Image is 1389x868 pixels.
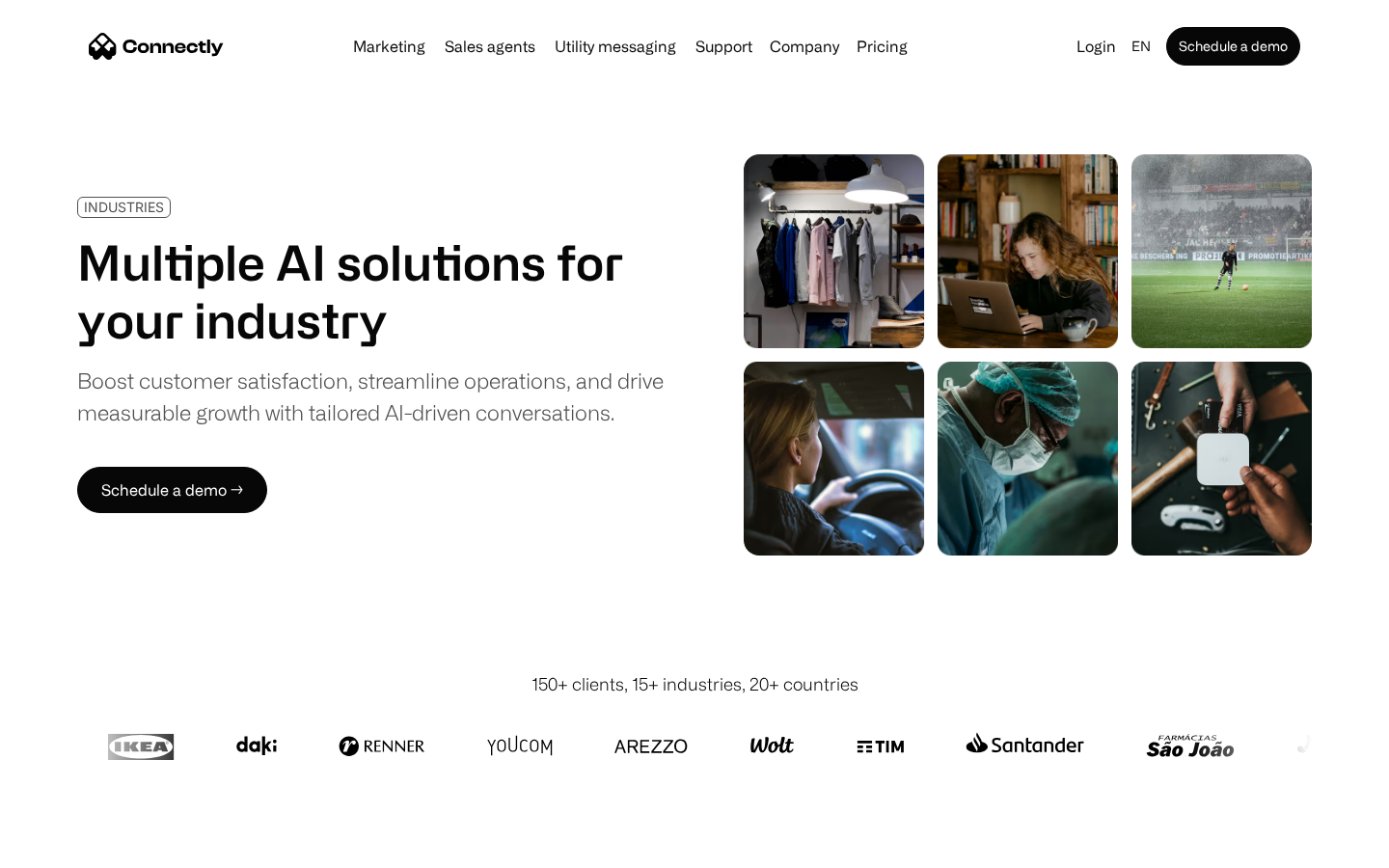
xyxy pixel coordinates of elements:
a: Pricing [849,39,915,54]
h1: Multiple AI solutions for your industry [77,233,664,349]
div: Company [770,33,839,60]
div: Boost customer satisfaction, streamline operations, and drive measurable growth with tailored AI-... [77,365,664,428]
div: en [1131,33,1151,60]
ul: Language list [39,834,116,861]
a: Sales agents [437,39,543,54]
aside: Language selected: English [19,832,116,861]
a: Marketing [345,39,433,54]
div: INDUSTRIES [84,200,164,214]
a: Support [688,39,760,54]
a: Schedule a demo [1166,27,1300,66]
a: Schedule a demo → [77,467,267,513]
a: Utility messaging [547,39,684,54]
div: 150+ clients, 15+ industries, 20+ countries [531,671,858,697]
a: Login [1069,33,1124,60]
